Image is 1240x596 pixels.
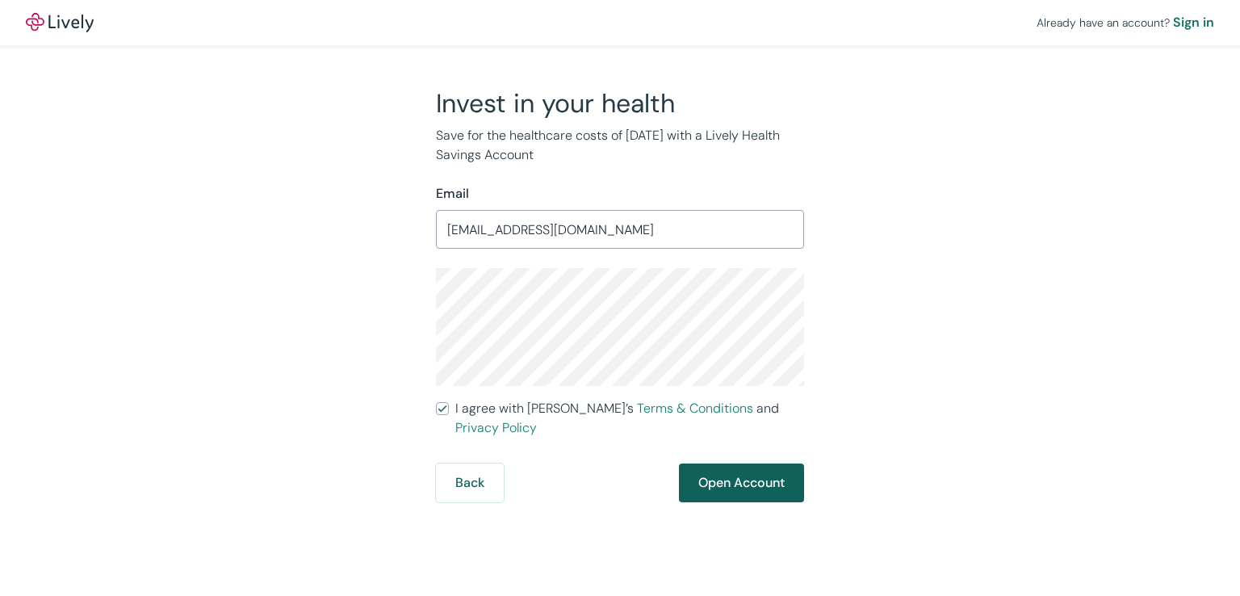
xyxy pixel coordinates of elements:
[455,419,537,436] a: Privacy Policy
[1037,13,1214,32] div: Already have an account?
[679,464,804,502] button: Open Account
[436,464,504,502] button: Back
[436,126,804,165] p: Save for the healthcare costs of [DATE] with a Lively Health Savings Account
[455,399,804,438] span: I agree with [PERSON_NAME]’s and
[436,184,469,204] label: Email
[26,13,94,32] a: LivelyLively
[1173,13,1214,32] a: Sign in
[436,87,804,120] h2: Invest in your health
[637,400,753,417] a: Terms & Conditions
[26,13,94,32] img: Lively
